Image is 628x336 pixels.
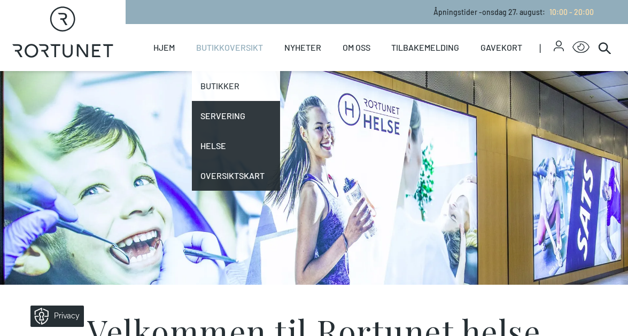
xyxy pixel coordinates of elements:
[196,24,263,71] a: Butikkoversikt
[572,39,590,56] button: Open Accessibility Menu
[545,7,594,17] a: 10:00 - 20:00
[343,24,370,71] a: Om oss
[192,101,280,131] a: Servering
[192,131,280,161] a: Helse
[480,24,522,71] a: Gavekort
[284,24,321,71] a: Nyheter
[549,7,594,17] span: 10:00 - 20:00
[391,24,459,71] a: Tilbakemelding
[11,302,98,331] iframe: Manage Preferences
[433,6,594,18] p: Åpningstider - onsdag 27. august :
[539,24,554,71] span: |
[192,71,280,101] a: Butikker
[153,24,175,71] a: Hjem
[192,161,280,191] a: Oversiktskart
